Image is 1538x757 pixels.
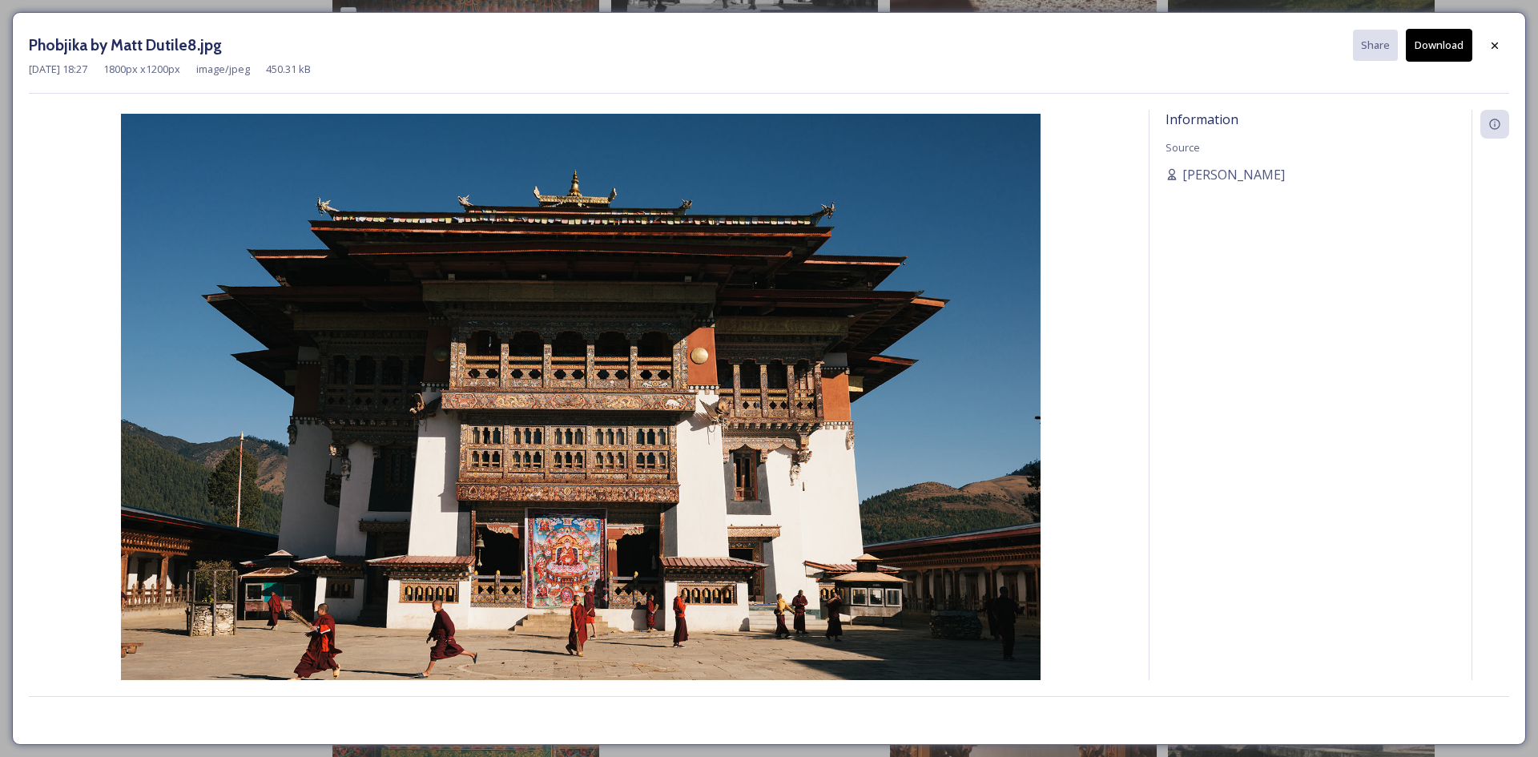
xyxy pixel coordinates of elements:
span: 450.31 kB [266,62,311,77]
img: Phobjika%20by%20Matt%20Dutile8.jpg [29,114,1133,727]
span: [DATE] 18:27 [29,62,87,77]
h3: Phobjika by Matt Dutile8.jpg [29,34,222,57]
span: [PERSON_NAME] [1182,165,1285,184]
span: 1800 px x 1200 px [103,62,180,77]
span: Information [1166,111,1238,128]
span: Source [1166,140,1200,155]
span: image/jpeg [196,62,250,77]
button: Share [1353,30,1398,61]
button: Download [1406,29,1472,62]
